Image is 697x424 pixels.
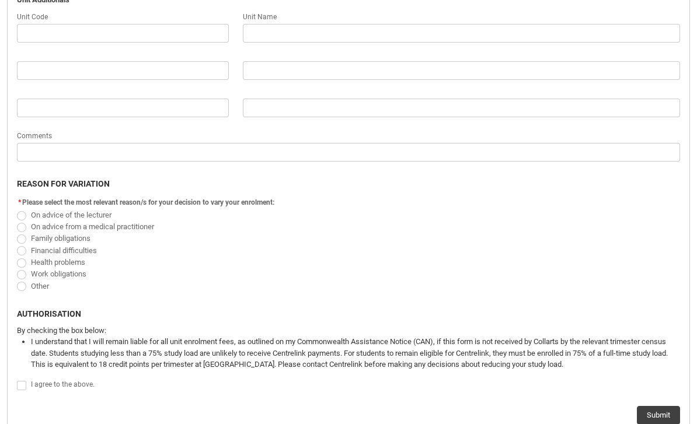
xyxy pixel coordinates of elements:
span: Other [31,282,49,290]
li: I understand that I will remain liable for all unit enrolment fees, as outlined on my Commonwealt... [31,336,680,370]
span: Health problems [31,258,85,267]
span: Work obligations [31,269,86,278]
b: AUTHORISATION [17,309,81,318]
span: Unit Code [17,13,48,21]
span: I agree to the above. [31,380,95,388]
p: By checking the box below: [17,325,680,337]
span: Please select the most relevant reason/s for your decision to vary your enrolment: [22,198,274,206]
span: Comments [17,132,52,140]
span: On advice from a medical practitioner [31,222,154,231]
span: On advice of the lecturer [31,211,111,219]
b: REASON FOR VARIATION [17,179,110,188]
span: Financial difficulties [31,246,97,255]
span: Family obligations [31,234,90,243]
span: Unit Name [243,13,277,21]
abbr: required [18,198,21,206]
